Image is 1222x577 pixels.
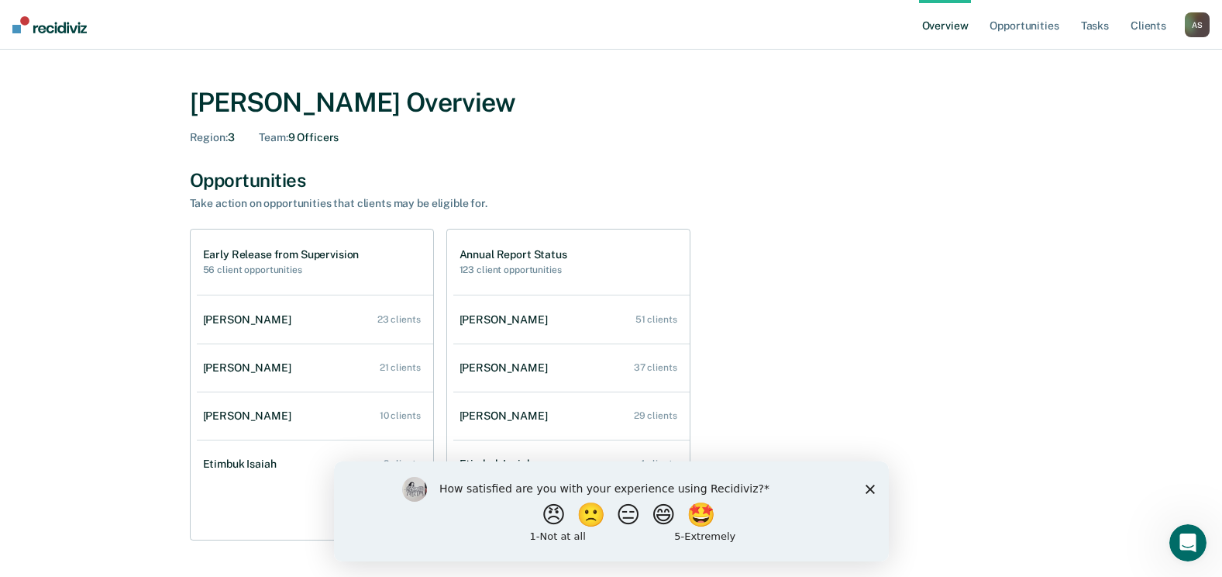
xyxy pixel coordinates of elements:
[460,264,567,275] h2: 123 client opportunities
[203,248,360,261] h1: Early Release from Supervision
[259,131,287,143] span: Team :
[460,458,539,471] div: Etimbuk Isaiah
[1185,12,1210,37] div: A S
[197,346,433,390] a: [PERSON_NAME] 21 clients
[453,346,690,390] a: [PERSON_NAME] 37 clients
[190,87,1033,119] div: [PERSON_NAME] Overview
[1185,12,1210,37] button: AS
[634,410,677,421] div: 29 clients
[635,314,677,325] div: 51 clients
[453,298,690,342] a: [PERSON_NAME] 51 clients
[190,197,732,210] div: Take action on opportunities that clients may be eligible for.
[380,362,421,373] div: 21 clients
[203,361,298,375] div: [PERSON_NAME]
[377,314,421,325] div: 23 clients
[384,458,421,469] div: 2 clients
[634,362,677,373] div: 37 clients
[1169,524,1207,561] iframe: Intercom live chat
[197,298,433,342] a: [PERSON_NAME] 23 clients
[203,409,298,423] div: [PERSON_NAME]
[639,458,677,469] div: 4 clients
[190,131,235,144] div: 3
[460,313,554,327] div: [PERSON_NAME]
[460,361,554,375] div: [PERSON_NAME]
[453,394,690,438] a: [PERSON_NAME] 29 clients
[203,313,298,327] div: [PERSON_NAME]
[460,409,554,423] div: [PERSON_NAME]
[190,131,228,143] span: Region :
[380,410,421,421] div: 10 clients
[460,248,567,261] h1: Annual Report Status
[203,264,360,275] h2: 56 client opportunities
[259,131,339,144] div: 9 Officers
[203,458,283,471] div: Etimbuk Isaiah
[12,16,87,33] img: Recidiviz
[190,169,1033,192] div: Opportunities
[334,461,889,561] iframe: Survey by Kim from Recidiviz
[197,394,433,438] a: [PERSON_NAME] 10 clients
[197,442,433,486] a: Etimbuk Isaiah 2 clients
[453,442,690,486] a: Etimbuk Isaiah 4 clients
